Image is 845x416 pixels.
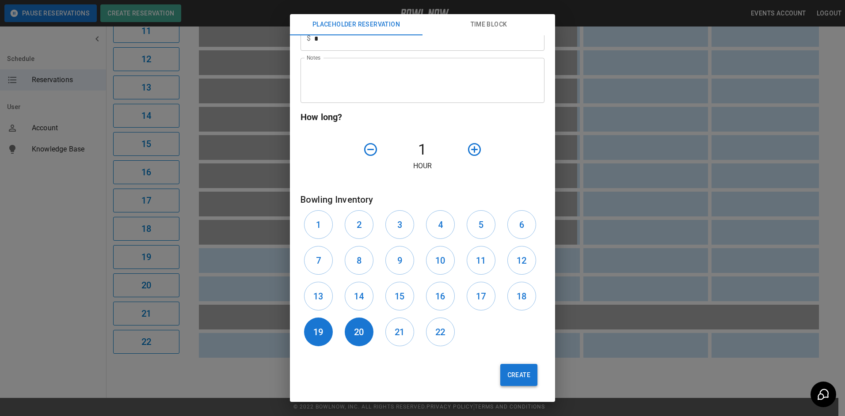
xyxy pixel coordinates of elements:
h6: 6 [519,218,524,232]
h6: 2 [357,218,362,232]
button: 13 [304,282,333,310]
button: 7 [304,246,333,275]
h6: 10 [435,253,445,268]
p: $ [307,33,311,44]
h6: 11 [476,253,486,268]
h6: 5 [479,218,483,232]
button: 21 [385,318,414,346]
h6: 19 [313,325,323,339]
button: 11 [467,246,495,275]
button: 22 [426,318,455,346]
h6: 4 [438,218,443,232]
h6: 22 [435,325,445,339]
h6: 18 [517,289,526,303]
button: Create [500,364,537,386]
button: 20 [345,318,373,346]
button: 14 [345,282,373,310]
h6: 3 [397,218,402,232]
button: 2 [345,210,373,239]
h6: 9 [397,253,402,268]
h6: 14 [354,289,364,303]
button: 19 [304,318,333,346]
h6: 17 [476,289,486,303]
button: 15 [385,282,414,310]
button: 12 [507,246,536,275]
button: 16 [426,282,455,310]
h6: 20 [354,325,364,339]
h4: 1 [382,140,463,159]
button: 5 [467,210,495,239]
h6: 8 [357,253,362,268]
button: 8 [345,246,373,275]
button: 4 [426,210,455,239]
h6: Bowling Inventory [301,193,544,207]
button: 6 [507,210,536,239]
h6: 12 [517,253,526,268]
button: Placeholder Reservation [290,14,422,35]
button: 9 [385,246,414,275]
button: 17 [467,282,495,310]
button: 18 [507,282,536,310]
button: 3 [385,210,414,239]
h6: 13 [313,289,323,303]
button: Time Block [422,14,555,35]
h6: 1 [316,218,321,232]
button: 1 [304,210,333,239]
h6: 21 [395,325,404,339]
h6: 15 [395,289,404,303]
h6: 7 [316,253,321,268]
h6: How long? [301,110,544,124]
p: Hour [301,161,544,171]
h6: 16 [435,289,445,303]
button: 10 [426,246,455,275]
